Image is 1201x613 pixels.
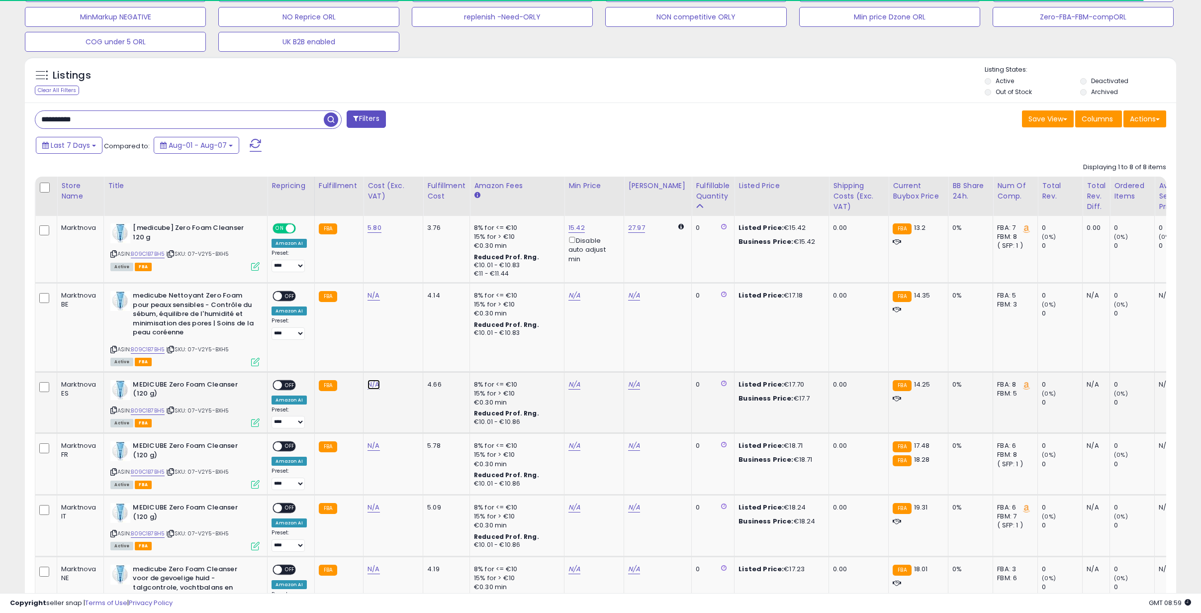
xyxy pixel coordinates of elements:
span: | SKU: 07-V2Y5-BXH5 [166,529,229,537]
div: €0.30 min [474,241,556,250]
small: (0%) [1042,301,1056,308]
a: N/A [568,291,580,301]
div: ASIN: [110,291,260,365]
small: FBA [893,503,911,514]
div: 0 [1159,241,1199,250]
b: Listed Price: [739,380,784,389]
div: FBA: 8 [997,380,1030,389]
a: N/A [628,564,640,574]
span: 17.48 [914,441,930,450]
div: Avg Selling Price [1159,181,1195,212]
div: 0 [1042,460,1082,469]
div: €0.30 min [474,460,556,469]
div: 0 [696,223,727,232]
a: N/A [628,291,640,301]
div: 0% [952,223,985,232]
div: 0 [1114,291,1154,300]
div: €15.42 [739,237,821,246]
b: medicube Nettoyant Zero Foam pour peaux sensibles - Contrôle du sébum, équilibre de l'humidité et... [133,291,254,340]
small: (0%) [1042,390,1056,398]
div: Preset: [272,529,306,552]
div: ASIN: [110,503,260,549]
span: | SKU: 07-V2Y5-BXH5 [166,345,229,353]
div: €18.24 [739,503,821,512]
a: Privacy Policy [129,598,173,608]
div: ( SFP: 1 ) [997,241,1030,250]
div: Fulfillment Cost [427,181,465,202]
small: FBA [893,380,911,391]
div: N/A [1087,380,1102,389]
div: N/A [1087,503,1102,512]
div: 15% for > €10 [474,450,556,459]
small: FBA [319,380,337,391]
div: ( SFP: 1 ) [997,521,1030,530]
div: €0.30 min [474,583,556,592]
img: 31nz0S4bOxL._SL40_.jpg [110,380,130,400]
a: B09C1B7BH5 [131,250,165,258]
div: 0 [696,291,727,300]
div: 0 [1042,583,1082,592]
img: 31nz0S4bOxL._SL40_.jpg [110,565,130,585]
div: Ordered Items [1114,181,1150,202]
div: €17.7 [739,394,821,403]
div: Amazon AI [272,306,306,315]
span: OFF [282,442,298,451]
div: 8% for <= €10 [474,291,556,300]
div: Marktnova IT [61,503,96,521]
div: €0.30 min [474,398,556,407]
div: N/A [1159,380,1192,389]
div: 0 [1042,398,1082,407]
div: Displaying 1 to 8 of 8 items [1083,163,1166,172]
div: 5.09 [427,503,462,512]
div: 0 [1159,223,1199,232]
small: (0%) [1042,451,1056,459]
div: seller snap | | [10,599,173,608]
div: 0% [952,380,985,389]
b: Listed Price: [739,503,784,512]
div: Marktnova ES [61,380,96,398]
a: N/A [368,503,379,512]
img: 31nz0S4bOxL._SL40_.jpg [110,441,130,461]
b: Listed Price: [739,441,784,450]
div: N/A [1087,565,1102,574]
div: 0 [1042,503,1082,512]
div: 0 [696,441,727,450]
div: FBA: 5 [997,291,1030,300]
div: 8% for <= €10 [474,565,556,574]
div: 0 [696,380,727,389]
div: Repricing [272,181,310,191]
div: 0 [1042,441,1082,450]
div: 4.66 [427,380,462,389]
b: [medicube] Zero Foam Cleanser 120 g [133,223,254,244]
div: 3.76 [427,223,462,232]
div: 0 [696,503,727,512]
small: FBA [319,223,337,234]
div: FBM: 8 [997,450,1030,459]
div: €18.71 [739,455,821,464]
a: B09C1B7BH5 [131,529,165,538]
small: FBA [893,291,911,302]
div: Amazon AI [272,239,306,248]
div: 15% for > €10 [474,389,556,398]
div: Amazon AI [272,457,306,466]
div: 15% for > €10 [474,232,556,241]
span: All listings currently available for purchase on Amazon [110,481,133,489]
small: (0%) [1114,390,1128,398]
div: Marktnova FR [61,441,96,459]
span: 18.01 [914,564,928,574]
div: Fulfillment [319,181,359,191]
div: 0 [1114,398,1154,407]
div: €10.01 - €10.83 [474,261,556,270]
div: ASIN: [110,441,260,488]
div: Cost (Exc. VAT) [368,181,419,202]
div: €17.70 [739,380,821,389]
div: 0 [1114,521,1154,530]
div: 15% for > €10 [474,574,556,583]
span: 18.28 [914,455,930,464]
div: N/A [1087,441,1102,450]
small: (0%) [1114,301,1128,308]
a: B09C1B7BH5 [131,345,165,354]
div: €10.01 - €10.86 [474,480,556,488]
span: FBA [135,542,152,550]
div: 0 [1114,460,1154,469]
